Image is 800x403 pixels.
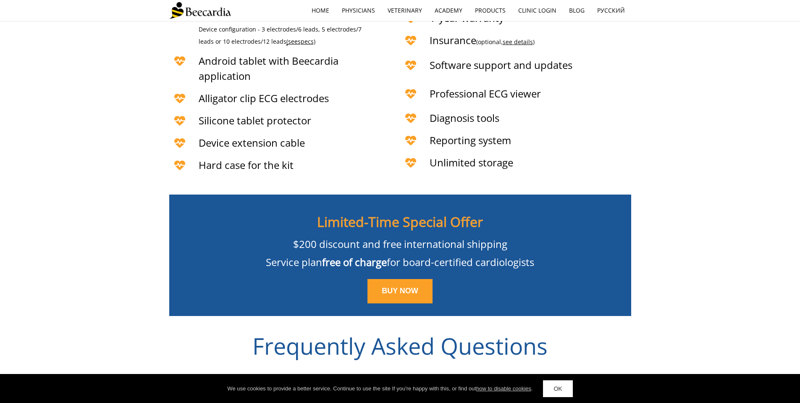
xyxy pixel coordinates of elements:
[430,58,572,72] span: Software support and updates
[512,1,563,20] a: Clinic Login
[469,1,512,20] a: Products
[293,237,507,251] span: $200 discount and free international shipping
[336,1,381,20] a: Physicians
[322,255,387,269] span: free of charge
[317,213,483,231] span: Limited-Time Special Offer
[252,330,548,361] span: Frequently Asked Questions
[286,37,288,45] span: (
[476,385,531,392] a: how to disable cookies
[199,136,305,150] span: Device extension cable
[199,158,294,172] span: Hard case for the kit
[543,380,572,397] a: OK
[382,287,418,295] span: BUY NOW
[476,38,535,46] span: (optional, )
[199,113,311,127] span: Silicone tablet protector
[591,1,631,20] a: Русский
[367,279,433,303] a: BUY NOW
[305,1,336,20] a: home
[199,54,338,83] span: Android tablet with Beecardia application
[430,33,535,47] span: Insurance
[563,1,591,20] a: Blog
[199,25,362,45] span: Device configuration - 3 electrodes/6 leads, 5 electrodes/7 leads or 10 electrodes/12 leads
[298,37,315,45] span: specs)
[199,91,329,105] span: Alligator clip ECG electrodes
[227,385,532,393] div: We use cookies to provide a better service. Continue to use the site If you're happy with this, o...
[288,38,315,45] a: seespecs)
[430,11,504,25] span: 1-year warranty
[430,155,513,169] span: Unlimited storage
[428,1,469,20] a: Academy
[288,37,298,45] span: see
[266,255,534,269] span: Service plan for board-certified cardiologists
[381,1,428,20] a: Veterinary
[430,133,511,147] span: Reporting system
[503,38,533,46] a: see details
[169,2,231,19] img: Beecardia
[430,111,499,125] span: Diagnosis tools
[430,87,541,100] span: Professional ECG viewer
